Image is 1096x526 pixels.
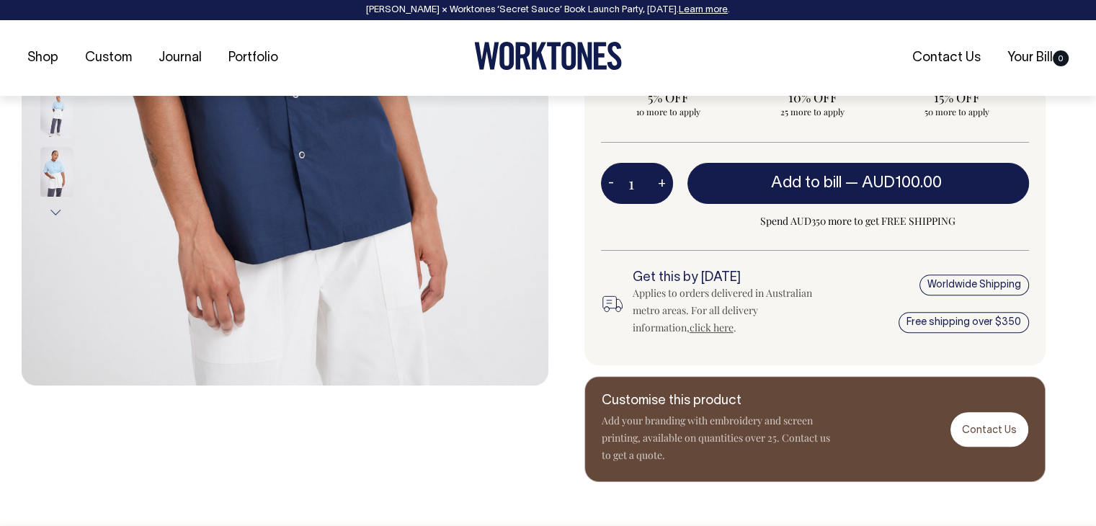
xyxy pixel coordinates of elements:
div: [PERSON_NAME] × Worktones ‘Secret Sauce’ Book Launch Party, [DATE]. . [14,5,1082,15]
button: - [601,169,621,198]
a: Contact Us [950,412,1028,446]
input: 5% OFF 10 more to apply [601,84,736,122]
a: Learn more [679,6,728,14]
a: Custom [79,46,138,70]
h6: Get this by [DATE] [633,271,834,285]
span: 0 [1053,50,1069,66]
button: Add to bill —AUD100.00 [687,163,1030,203]
span: 15% OFF [896,89,1017,106]
span: Add to bill [771,176,842,190]
input: 10% OFF 25 more to apply [745,84,881,122]
span: 10% OFF [752,89,873,106]
span: 10 more to apply [608,106,729,117]
p: Add your branding with embroidery and screen printing, available on quantities over 25. Contact u... [602,412,832,464]
span: 5% OFF [608,89,729,106]
button: + [651,169,673,198]
a: Portfolio [223,46,284,70]
a: Contact Us [906,46,986,70]
a: click here [690,321,734,334]
span: 50 more to apply [896,106,1017,117]
span: 25 more to apply [752,106,873,117]
div: Applies to orders delivered in Australian metro areas. For all delivery information, . [633,285,834,336]
input: 15% OFF 50 more to apply [889,84,1025,122]
button: Next [45,197,67,229]
img: true-blue [40,88,73,138]
a: Journal [153,46,208,70]
a: Your Bill0 [1002,46,1074,70]
h6: Customise this product [602,394,832,409]
a: Shop [22,46,64,70]
span: Spend AUD350 more to get FREE SHIPPING [687,213,1030,230]
span: AUD100.00 [862,176,942,190]
img: true-blue [40,147,73,197]
span: — [845,176,945,190]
